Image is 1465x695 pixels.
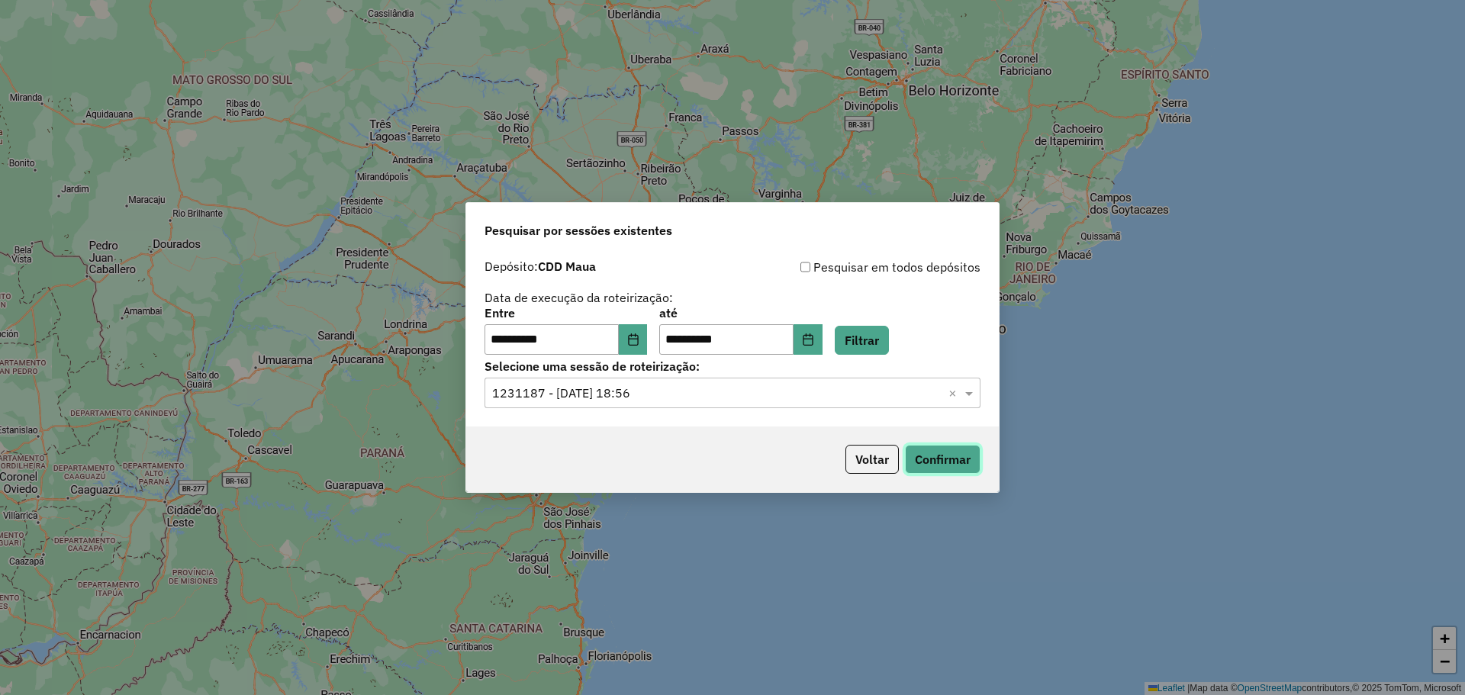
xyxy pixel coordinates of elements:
span: Clear all [948,384,961,402]
button: Filtrar [835,326,889,355]
span: Pesquisar por sessões existentes [485,221,672,240]
button: Confirmar [905,445,980,474]
label: Entre [485,304,647,322]
label: Selecione uma sessão de roteirização: [485,357,980,375]
label: até [659,304,822,322]
button: Choose Date [619,324,648,355]
div: Pesquisar em todos depósitos [732,258,980,276]
label: Depósito: [485,257,596,275]
strong: CDD Maua [538,259,596,274]
button: Voltar [845,445,899,474]
button: Choose Date [794,324,823,355]
label: Data de execução da roteirização: [485,288,673,307]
